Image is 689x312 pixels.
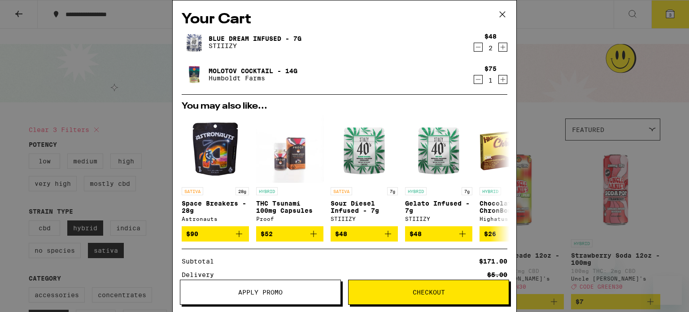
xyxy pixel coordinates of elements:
div: 2 [484,44,497,52]
img: Molotov Cocktail - 14g [182,62,207,87]
span: $26 [484,230,496,237]
div: STIIIZY [331,216,398,222]
h2: Your Cart [182,9,507,30]
div: Highatus Powered by Cannabiotix [480,216,547,222]
p: Gelato Infused - 7g [405,200,472,214]
img: Highatus Powered by Cannabiotix - Chocolate Fudge ChronBons [480,115,547,183]
a: Open page for Chocolate Fudge ChronBons from Highatus Powered by Cannabiotix [480,115,547,226]
button: Increment [498,43,507,52]
h2: You may also like... [182,102,507,111]
div: STIIIZY [405,216,472,222]
p: Space Breakers - 28g [182,200,249,214]
button: Add to bag [182,226,249,242]
span: $90 [186,230,198,237]
button: Add to bag [405,226,472,242]
p: 28g [235,187,249,195]
a: Open page for THC Tsunami 100mg Capsules from Proof [256,115,323,226]
p: Chocolate Fudge ChronBons [480,200,547,214]
span: $52 [261,230,273,237]
div: $75 [484,65,497,72]
button: Decrement [474,75,483,84]
span: Checkout [413,289,445,295]
a: Open page for Gelato Infused - 7g from STIIIZY [405,115,472,226]
button: Checkout [348,280,509,305]
p: STIIIZY [209,42,301,49]
button: Increment [498,75,507,84]
span: $48 [335,230,347,237]
p: THC Tsunami 100mg Capsules [256,200,323,214]
img: Blue Dream Infused - 7g [182,30,207,55]
span: Apply Promo [238,289,283,295]
p: SATIVA [182,187,203,195]
button: Apply Promo [180,280,341,305]
a: Open page for Space Breakers - 28g from Astronauts [182,115,249,226]
div: $171.00 [479,258,507,264]
p: HYBRID [405,187,427,195]
img: Astronauts - Space Breakers - 28g [182,115,249,183]
button: Add to bag [331,226,398,242]
p: HYBRID [256,187,278,195]
div: 1 [484,77,497,84]
p: Sour Diesel Infused - 7g [331,200,398,214]
a: Open page for Sour Diesel Infused - 7g from STIIIZY [331,115,398,226]
button: Decrement [474,43,483,52]
p: 7g [462,187,472,195]
img: Proof - THC Tsunami 100mg Capsules [256,115,323,183]
div: $5.00 [487,272,507,278]
p: HYBRID [480,187,501,195]
div: Subtotal [182,258,220,264]
a: Molotov Cocktail - 14g [209,67,297,75]
div: $48 [484,33,497,40]
div: Proof [256,216,323,222]
button: Add to bag [256,226,323,242]
img: STIIIZY - Gelato Infused - 7g [405,115,472,183]
p: 7g [387,187,398,195]
p: Humboldt Farms [209,75,297,82]
img: STIIIZY - Sour Diesel Infused - 7g [331,115,398,183]
p: SATIVA [331,187,352,195]
div: Delivery [182,272,220,278]
button: Add to bag [480,226,547,242]
div: Astronauts [182,216,249,222]
a: Blue Dream Infused - 7g [209,35,301,42]
span: $48 [410,230,422,237]
iframe: Close message [597,255,615,272]
iframe: Button to launch messaging window [653,276,682,305]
